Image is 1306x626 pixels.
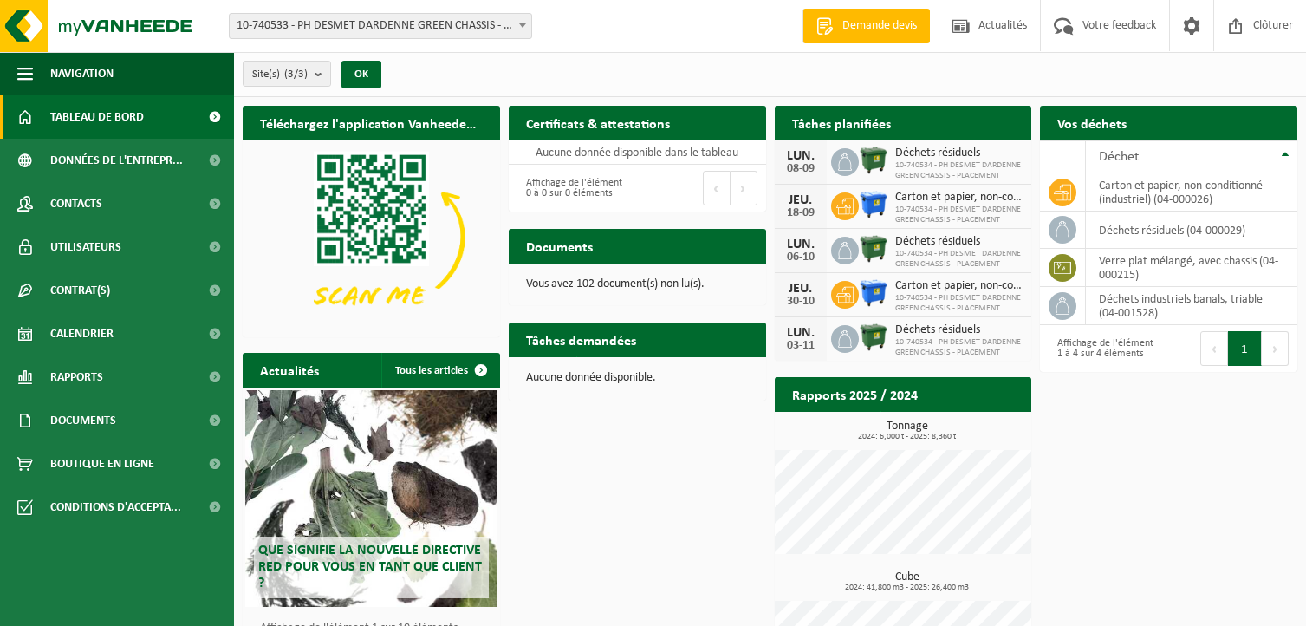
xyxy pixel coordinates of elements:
h2: Actualités [243,353,336,387]
div: 03-11 [783,340,818,352]
td: Aucune donnée disponible dans le tableau [509,140,766,165]
div: 06-10 [783,251,818,264]
h2: Téléchargez l'application Vanheede+ maintenant! [243,106,500,140]
td: déchets résiduels (04-000029) [1086,212,1297,249]
span: Rapports [50,355,103,399]
img: Download de VHEPlus App [243,140,500,334]
span: Conditions d'accepta... [50,486,181,529]
p: Vous avez 102 document(s) non lu(s). [526,278,749,290]
td: carton et papier, non-conditionné (industriel) (04-000026) [1086,173,1297,212]
div: 30-10 [783,296,818,308]
span: 10-740534 - PH DESMET DARDENNE GREEN CHASSIS - PLACEMENT [895,160,1023,181]
a: Que signifie la nouvelle directive RED pour vous en tant que client ? [245,390,497,607]
span: 10-740534 - PH DESMET DARDENNE GREEN CHASSIS - PLACEMENT [895,205,1023,225]
button: Site(s)(3/3) [243,61,331,87]
button: Previous [1200,331,1228,366]
div: Affichage de l'élément 1 à 4 sur 4 éléments [1049,329,1160,368]
count: (3/3) [284,68,308,80]
span: Navigation [50,52,114,95]
span: Calendrier [50,312,114,355]
span: Boutique en ligne [50,442,154,486]
span: Demande devis [838,17,921,35]
a: Demande devis [802,9,930,43]
h2: Rapports 2025 / 2024 [775,377,935,411]
span: Carton et papier, non-conditionné (industriel) [895,279,1023,293]
div: LUN. [783,238,818,251]
button: OK [341,61,381,88]
a: Tous les articles [381,353,498,388]
span: Documents [50,399,116,442]
img: WB-1100-HPE-BE-01 [859,190,888,219]
span: Contrat(s) [50,269,110,312]
a: Consulter les rapports [880,411,1030,446]
div: LUN. [783,326,818,340]
h3: Cube [783,571,1032,592]
button: 1 [1228,331,1262,366]
span: 2024: 6,000 t - 2025: 8,360 t [783,433,1032,441]
div: LUN. [783,149,818,163]
span: Carton et papier, non-conditionné (industriel) [895,191,1023,205]
img: WB-1100-HPE-GN-01 [859,146,888,175]
button: Previous [703,171,731,205]
span: Utilisateurs [50,225,121,269]
div: 18-09 [783,207,818,219]
td: déchets industriels banals, triable (04-001528) [1086,287,1297,325]
span: Déchets résiduels [895,147,1023,160]
span: Que signifie la nouvelle directive RED pour vous en tant que client ? [258,544,482,590]
img: WB-1100-HPE-BE-01 [859,278,888,308]
img: WB-1100-HPE-GN-01 [859,323,888,352]
span: Déchet [1099,150,1139,164]
button: Next [731,171,757,205]
h2: Certificats & attestations [509,106,687,140]
span: 10-740534 - PH DESMET DARDENNE GREEN CHASSIS - PLACEMENT [895,293,1023,314]
div: 08-09 [783,163,818,175]
span: 10-740533 - PH DESMET DARDENNE GREEN CHASSIS - CHIMAY [229,13,532,39]
span: Déchets résiduels [895,323,1023,337]
span: Tableau de bord [50,95,144,139]
span: 10-740534 - PH DESMET DARDENNE GREEN CHASSIS - PLACEMENT [895,249,1023,270]
div: Affichage de l'élément 0 à 0 sur 0 éléments [517,169,628,207]
span: Déchets résiduels [895,235,1023,249]
td: verre plat mélangé, avec chassis (04-000215) [1086,249,1297,287]
img: WB-1100-HPE-GN-01 [859,234,888,264]
span: Données de l'entrepr... [50,139,183,182]
button: Next [1262,331,1289,366]
h2: Documents [509,229,610,263]
div: JEU. [783,282,818,296]
span: 10-740533 - PH DESMET DARDENNE GREEN CHASSIS - CHIMAY [230,14,531,38]
h2: Vos déchets [1040,106,1144,140]
h2: Tâches demandées [509,323,653,356]
h2: Tâches planifiées [775,106,908,140]
span: 10-740534 - PH DESMET DARDENNE GREEN CHASSIS - PLACEMENT [895,337,1023,358]
span: 2024: 41,800 m3 - 2025: 26,400 m3 [783,584,1032,592]
div: JEU. [783,193,818,207]
span: Site(s) [252,62,308,88]
h3: Tonnage [783,421,1032,441]
span: Contacts [50,182,102,225]
p: Aucune donnée disponible. [526,372,749,384]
